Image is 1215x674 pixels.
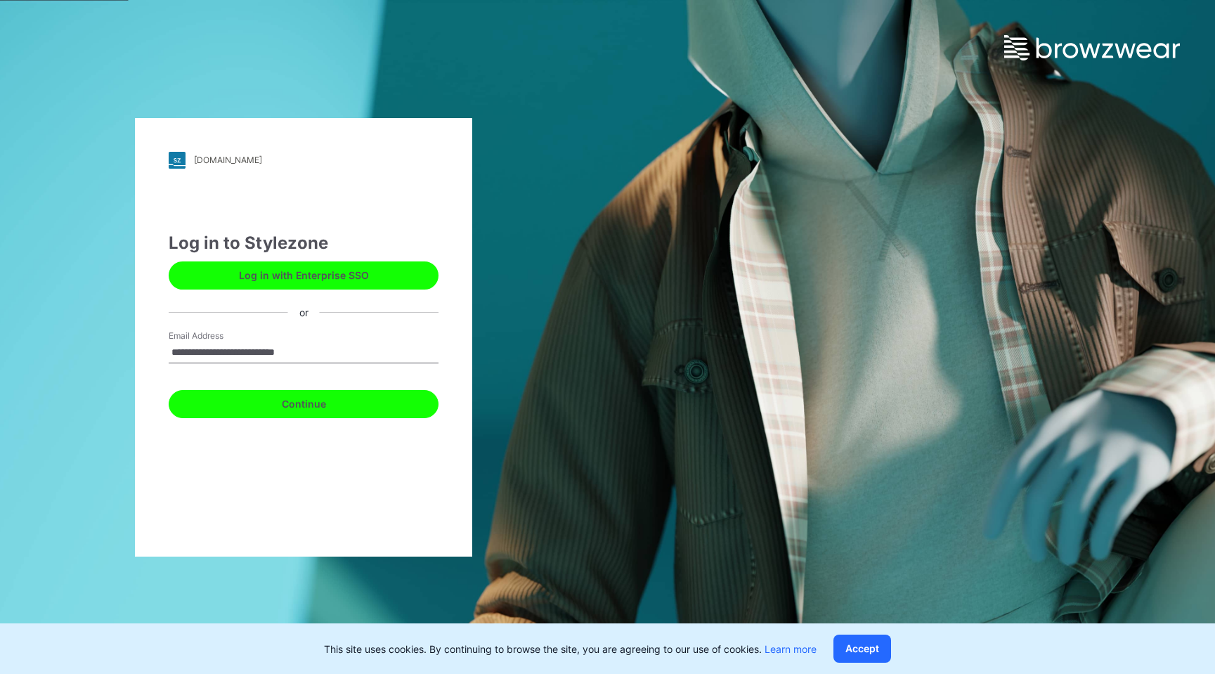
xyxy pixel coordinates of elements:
[288,305,320,320] div: or
[324,642,817,656] p: This site uses cookies. By continuing to browse the site, you are agreeing to our use of cookies.
[194,155,262,165] div: [DOMAIN_NAME]
[169,390,438,418] button: Continue
[1004,35,1180,60] img: browzwear-logo.e42bd6dac1945053ebaf764b6aa21510.svg
[169,261,438,290] button: Log in with Enterprise SSO
[169,330,267,342] label: Email Address
[765,643,817,655] a: Learn more
[833,635,891,663] button: Accept
[169,231,438,256] div: Log in to Stylezone
[169,152,186,169] img: stylezone-logo.562084cfcfab977791bfbf7441f1a819.svg
[169,152,438,169] a: [DOMAIN_NAME]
